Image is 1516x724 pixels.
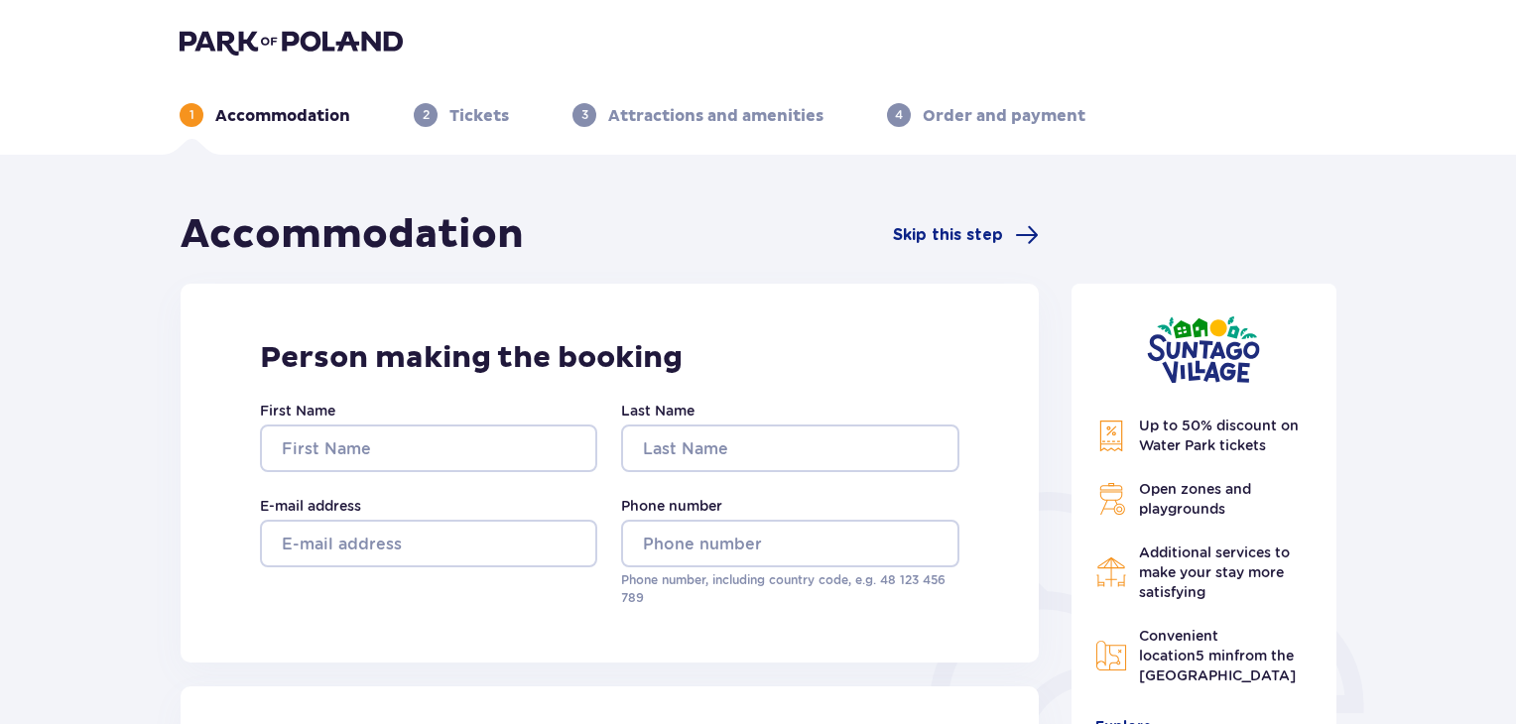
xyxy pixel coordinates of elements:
[1196,648,1234,664] span: 5 min
[621,401,695,421] label: Last Name
[608,105,823,127] p: Attractions and amenities
[260,520,597,567] input: E-mail address
[180,103,350,127] div: 1Accommodation
[581,106,588,124] p: 3
[180,28,403,56] img: Park of Poland logo
[621,571,958,607] p: Phone number, including country code, e.g. 48 ​123 ​456 ​789
[621,520,958,567] input: Phone number
[1095,640,1127,671] img: Map Icon
[260,424,597,472] input: First Name
[189,106,194,124] p: 1
[260,339,959,377] p: Person making the booking
[1095,483,1127,515] img: Grill Icon
[621,496,722,516] label: Phone number
[1147,315,1260,384] img: Suntago Village
[893,223,1039,247] a: Skip this step
[260,496,361,516] label: E-mail address
[893,224,1003,246] span: Skip this step
[923,105,1085,127] p: Order and payment
[423,106,430,124] p: 2
[1095,420,1127,452] img: Discount Icon
[1139,628,1296,683] span: Convenient location from the [GEOGRAPHIC_DATA]
[449,105,509,127] p: Tickets
[181,210,524,260] h1: Accommodation
[1139,481,1251,517] span: Open zones and playgrounds
[621,424,958,472] input: Last Name
[414,103,509,127] div: 2Tickets
[895,106,903,124] p: 4
[1139,418,1299,453] span: Up to 50% discount on Water Park tickets
[1139,544,1290,600] span: Additional services to make your stay more satisfying
[887,103,1085,127] div: 4Order and payment
[215,105,350,127] p: Accommodation
[1095,556,1127,588] img: Restaurant Icon
[260,401,335,421] label: First Name
[572,103,823,127] div: 3Attractions and amenities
